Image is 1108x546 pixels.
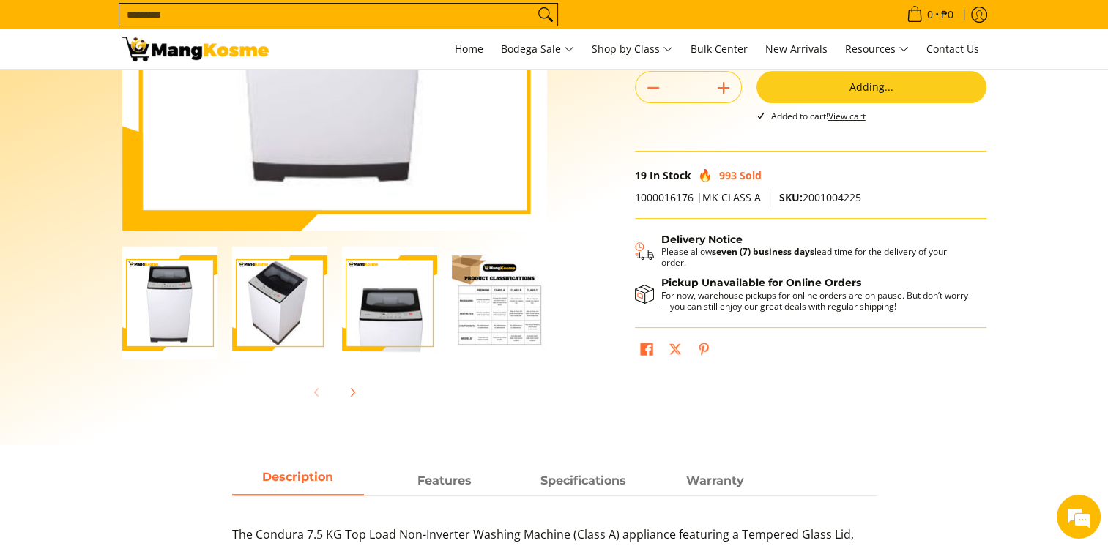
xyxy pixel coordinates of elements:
img: Condura 7.5 KG Top Load Non-Inverter Washing Machine (Class A) | Mang Kosme [122,37,269,61]
a: Description 1 [379,468,510,495]
span: Home [455,42,483,56]
span: 0 [925,10,935,20]
span: • [902,7,958,23]
a: Bodega Sale [494,29,581,69]
button: Subtract [636,76,671,100]
span: Shop by Class [592,40,673,59]
span: ₱0 [939,10,956,20]
a: View cart [828,110,866,122]
a: Description 3 [650,468,781,495]
span: Sold [740,168,762,182]
strong: Pickup Unavailable for Online Orders [661,276,861,289]
strong: seven (7) business days [712,245,814,258]
button: Search [534,4,557,26]
span: Contact Us [926,42,979,56]
span: Bodega Sale [501,40,574,59]
span: 993 [719,168,737,182]
button: Add [706,76,741,100]
span: 2001004225 [779,190,861,204]
span: In Stock [650,168,691,182]
span: Warranty [650,468,781,494]
span: 19 [635,168,647,182]
a: Resources [838,29,916,69]
a: New Arrivals [758,29,835,69]
img: Condura 7.5 KG Top Load Non-Inverter Washing Machine (Class A)-3 [342,247,437,360]
button: Shipping & Delivery [635,233,972,269]
a: Description [232,468,364,495]
span: SKU: [779,190,803,204]
strong: Specifications [540,474,626,487]
a: Contact Us [919,29,986,69]
strong: Features [417,474,472,487]
button: Next [336,376,368,408]
p: For now, warehouse pickups for online orders are on pause. But don’t worry—you can still enjoy ou... [661,290,972,312]
strong: Delivery Notice [661,233,743,246]
a: Home [447,29,491,69]
a: Description 2 [518,468,650,495]
img: Condura 7.5 KG Top Load Non-Inverter Washing Machine (Class A)-4 [452,255,547,351]
span: New Arrivals [765,42,828,56]
nav: Main Menu [283,29,986,69]
a: Shop by Class [584,29,680,69]
img: Condura 7.5 KG Top Load Non-Inverter Washing Machine (Class A)-2 [232,247,327,360]
a: Bulk Center [683,29,755,69]
a: Pin on Pinterest [694,339,714,364]
span: Added to cart! [771,110,866,122]
span: Bulk Center [691,42,748,56]
span: Description [232,468,364,494]
a: Share on Facebook [636,339,657,364]
span: Resources [845,40,909,59]
p: Please allow lead time for the delivery of your order. [661,246,972,268]
span: 1000016176 |MK CLASS A [635,190,761,204]
button: Adding... [756,71,986,103]
a: Post on X [665,339,685,364]
img: condura-7.5kg-topload-non-inverter-washing-machine-class-c-full-view-mang-kosme [122,247,217,360]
